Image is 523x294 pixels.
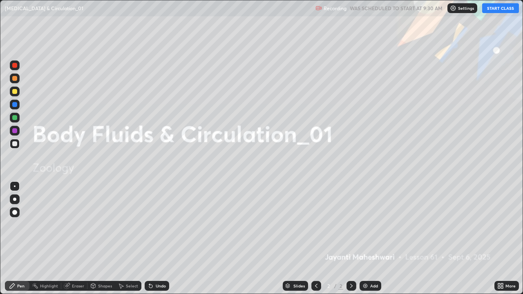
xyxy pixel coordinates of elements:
[156,284,166,288] div: Undo
[505,284,516,288] div: More
[324,5,346,11] p: Recording
[5,5,83,11] p: [MEDICAL_DATA] & Circulation_01
[482,3,519,13] button: START CLASS
[370,284,378,288] div: Add
[338,282,343,290] div: 2
[126,284,138,288] div: Select
[334,283,337,288] div: /
[450,5,456,11] img: class-settings-icons
[362,283,369,289] img: add-slide-button
[72,284,84,288] div: Eraser
[350,4,443,12] h5: WAS SCHEDULED TO START AT 9:30 AM
[458,6,474,10] p: Settings
[324,283,333,288] div: 2
[98,284,112,288] div: Shapes
[17,284,25,288] div: Pen
[315,5,322,11] img: recording.375f2c34.svg
[40,284,58,288] div: Highlight
[293,284,305,288] div: Slides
